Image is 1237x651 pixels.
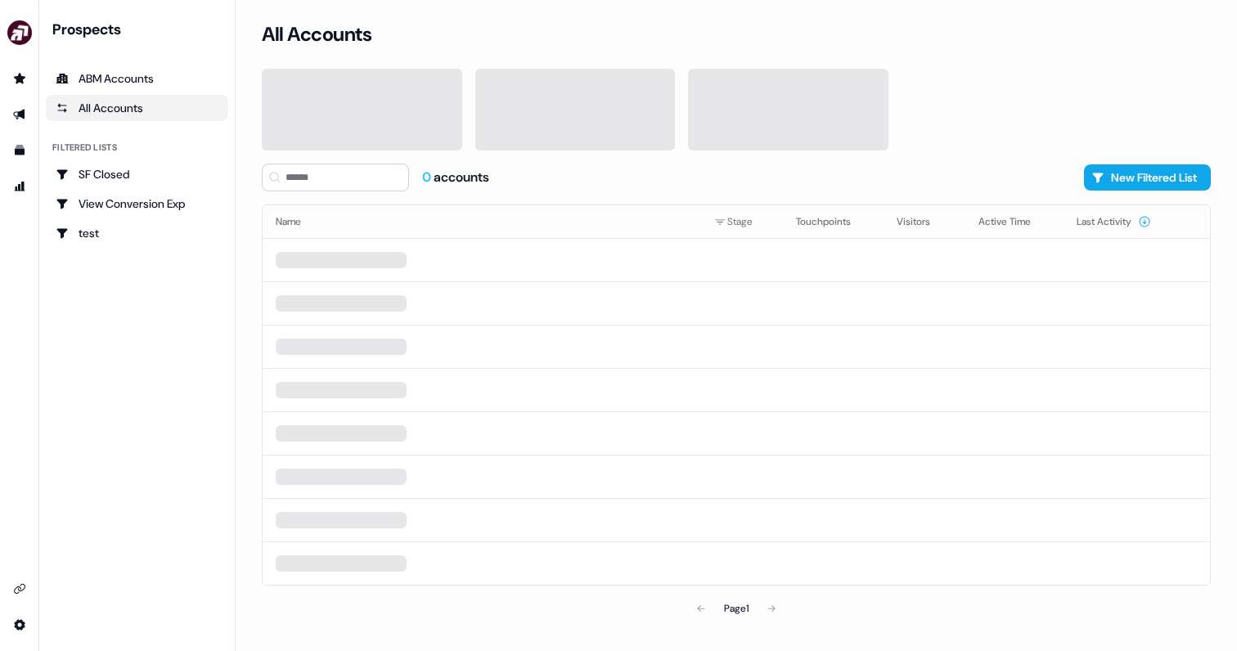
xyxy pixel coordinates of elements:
[7,612,33,638] a: Go to integrations
[52,141,117,155] div: Filtered lists
[1084,164,1211,191] button: New Filtered List
[978,207,1050,236] button: Active Time
[56,225,218,241] div: test
[724,600,749,617] div: Page 1
[796,207,870,236] button: Touchpoints
[7,576,33,602] a: Go to integrations
[714,213,770,230] div: Stage
[422,168,489,186] div: accounts
[897,207,950,236] button: Visitors
[46,95,228,121] a: All accounts
[52,20,228,39] div: Prospects
[7,137,33,164] a: Go to templates
[56,195,218,212] div: View Conversion Exp
[56,166,218,182] div: SF Closed
[7,173,33,200] a: Go to attribution
[46,161,228,187] a: Go to SF Closed
[7,65,33,92] a: Go to prospects
[1077,207,1151,236] button: Last Activity
[56,70,218,87] div: ABM Accounts
[46,191,228,217] a: Go to View Conversion Exp
[46,220,228,246] a: Go to test
[262,22,371,47] h3: All Accounts
[7,101,33,128] a: Go to outbound experience
[56,100,218,116] div: All Accounts
[422,168,434,186] span: 0
[46,65,228,92] a: ABM Accounts
[263,205,701,238] th: Name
